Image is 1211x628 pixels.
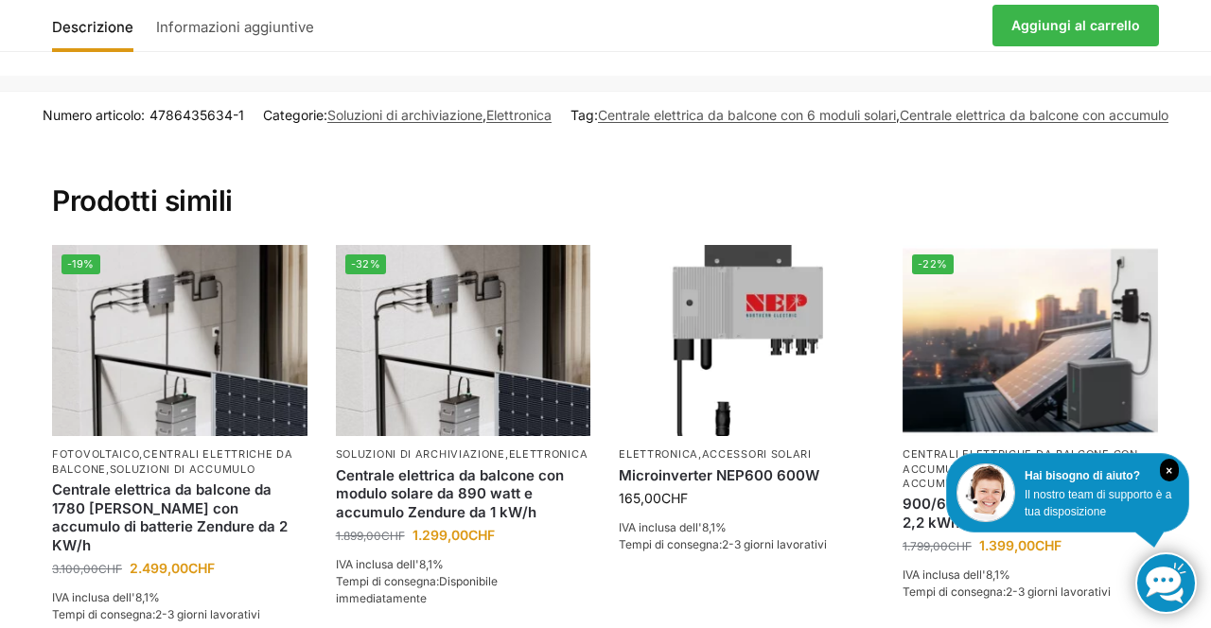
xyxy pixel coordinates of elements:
[903,567,1010,582] font: IVA inclusa dell'8,1%
[263,107,327,123] font: Categorie:
[1006,584,1111,599] font: 2-3 giorni lavorativi
[1025,469,1140,482] font: Hai bisogno di aiuto?
[1025,488,1171,518] font: Il nostro team di supporto è a tua disposizione
[957,463,1015,522] img: Assistenza clienti
[110,462,255,476] a: soluzioni di accumulo
[52,183,233,218] font: Prodotti simili
[903,539,948,553] font: 1.799,00
[619,537,722,551] font: Tempi di consegna:
[52,447,293,475] a: centrali elettriche da balcone
[598,107,896,123] a: Centrale elettrica da balcone con 6 moduli solari
[468,527,495,543] font: CHF
[106,462,110,476] font: ,
[903,495,1158,532] a: 900/600 con accumulo Marstek da 2,2 kWh
[130,560,188,576] font: 2.499,00
[98,562,122,576] font: CHF
[52,245,307,436] a: -19%Accumulo di energia solare Zendure per centrali elettriche da balcone
[52,480,288,554] font: Centrale elettrica da balcone da 1780 [PERSON_NAME] con accumulo di batterie Zendure da 2 KW/h
[336,245,591,436] img: Centrale elettrica da balcone con modulo solare da 890 watt e accumulo Zendure da 1 kW/h
[903,245,1158,436] a: -22%Centrale elettrica da balcone con accumulo Marstek
[336,574,439,588] font: Tempi di consegna:
[149,107,244,123] font: 4786435634-1
[619,245,874,436] img: Nep 600
[336,574,498,605] font: Disponibile immediatamente
[896,107,900,123] font: ,
[722,537,827,551] font: 2-3 giorni lavorativi
[52,562,98,576] font: 3.100,00
[412,527,468,543] font: 1.299,00
[155,607,260,621] font: 2-3 giorni lavorativi
[327,107,483,123] a: Soluzioni di archiviazione
[52,590,160,604] font: IVA inclusa dell'8,1%
[619,490,661,506] font: 165,00
[483,107,486,123] font: ,
[188,560,215,576] font: CHF
[903,447,1138,475] a: Centrali elettriche da balcone con accumulo di batterie
[43,107,145,123] font: Numero articolo:
[336,447,505,461] a: Soluzioni di archiviazione
[509,447,588,461] a: Elettronica
[336,466,591,522] a: Centrale elettrica da balcone con modulo solare da 890 watt e accumulo Zendure da 1 kW/h
[139,447,143,461] font: ,
[903,495,1148,532] font: 900/600 con accumulo Marstek da 2,2 kWh
[570,107,598,123] font: Tag:
[900,107,1168,123] a: Centrale elettrica da balcone con accumulo
[52,447,139,461] a: Fotovoltaico
[903,462,1121,490] a: soluzioni di accumulo
[948,539,972,553] font: CHF
[979,537,1035,553] font: 1.399,00
[619,466,874,485] a: Microinverter NEP600 600W
[903,245,1158,436] img: Centrale elettrica da balcone con accumulo Marstek
[336,529,381,543] font: 1.899,00
[698,447,702,461] font: ,
[1160,459,1179,481] i: Vicino
[52,480,307,554] a: Centrale elettrica da balcone da 1780 Watt con accumulo di batterie Zendure da 2 KW/h
[381,529,405,543] font: CHF
[661,490,688,506] font: CHF
[619,466,819,484] font: Microinverter NEP600 600W
[52,245,307,436] img: Accumulo di energia solare Zendure per centrali elettriche da balcone
[1166,464,1172,478] font: ×
[505,447,509,461] font: ,
[486,107,552,123] a: Elettronica
[903,584,1006,599] font: Tempi di consegna:
[336,466,564,521] font: Centrale elettrica da balcone con modulo solare da 890 watt e accumulo Zendure da 1 kW/h
[1035,537,1062,553] font: CHF
[52,607,155,621] font: Tempi di consegna:
[702,447,812,461] a: accessori solari
[336,245,591,436] a: -32%Centrale elettrica da balcone con modulo solare da 890 watt e accumulo Zendure da 1 kW/h
[336,557,444,571] font: IVA inclusa dell'8,1%
[619,520,727,534] font: IVA inclusa dell'8,1%
[619,447,698,461] a: Elettronica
